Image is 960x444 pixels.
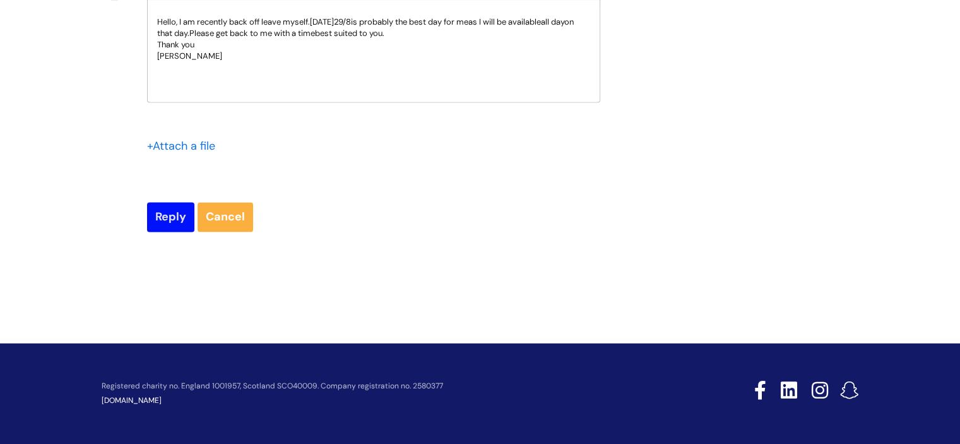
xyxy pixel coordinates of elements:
[102,382,665,390] p: Registered charity no. England 1001957, Scotland SCO40009. Company registration no. 2580377
[147,202,194,231] input: Reply
[147,136,223,156] div: Attach a file
[198,202,253,231] a: Cancel
[102,395,162,405] a: [DOMAIN_NAME]
[147,138,153,153] span: +
[157,16,590,62] p: Hello , I am recently back off leave myself . [DATE] 29/8 is probably the best day for me as I wi...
